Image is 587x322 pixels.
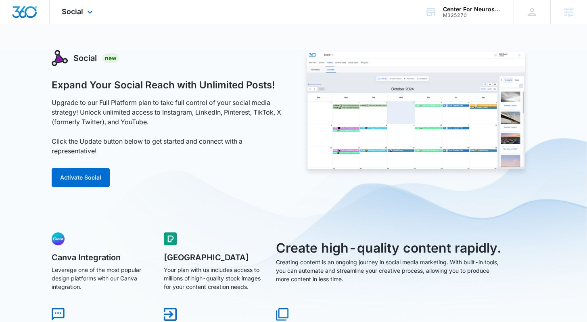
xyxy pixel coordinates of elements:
[276,258,503,283] p: Creating content is an ongoing journey in social media marketing. With built-in tools, you can au...
[62,7,83,16] span: Social
[102,53,119,63] div: New
[443,6,502,13] div: account name
[52,266,152,291] p: Leverage one of the most popular design platforms with our Canva integration.
[164,266,265,291] p: Your plan with us includes access to millions of high-quality stock images for your content creat...
[52,98,285,156] p: Upgrade to our Full Platform plan to take full control of your social media strategy! Unlock unli...
[52,168,110,187] button: Activate Social
[52,79,275,91] h1: Expand Your Social Reach with Unlimited Posts!
[52,253,152,261] h5: Canva Integration
[164,253,265,261] h5: [GEOGRAPHIC_DATA]
[276,238,503,258] h3: Create high-quality content rapidly.
[443,13,502,18] div: account id
[73,52,97,64] h3: Social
